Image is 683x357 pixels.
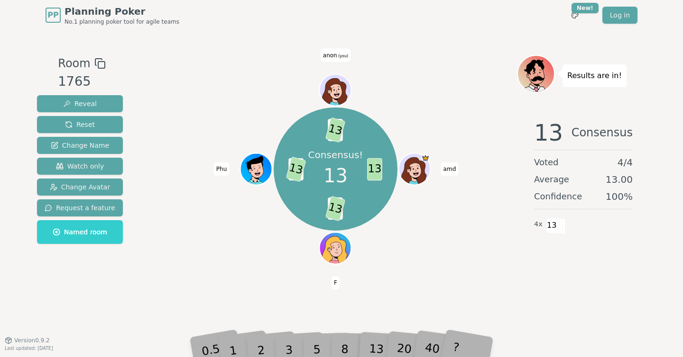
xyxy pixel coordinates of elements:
[63,99,97,108] span: Reveal
[37,158,123,175] button: Watch only
[534,173,569,186] span: Average
[53,227,107,237] span: Named room
[572,3,599,13] div: New!
[566,7,583,24] button: New!
[46,5,179,26] a: PPPlanning PokerNo.1 planning poker tool for agile teams
[65,18,179,26] span: No.1 planning poker tool for agile teams
[534,156,559,169] span: Voted
[5,337,50,344] button: Version0.9.2
[214,162,229,176] span: Click to change your name
[58,55,90,72] span: Room
[534,121,563,144] span: 13
[325,196,346,221] span: 13
[37,116,123,133] button: Reset
[441,162,459,176] span: Click to change your name
[58,72,105,91] div: 1765
[323,161,348,190] span: 13
[37,220,123,244] button: Named room
[286,156,306,182] span: 13
[606,173,633,186] span: 13.00
[321,49,351,62] span: Click to change your name
[321,75,351,105] button: Click to change your avatar
[56,161,104,171] span: Watch only
[37,95,123,112] button: Reveal
[47,9,58,21] span: PP
[546,217,557,233] span: 13
[5,346,53,351] span: Last updated: [DATE]
[606,190,633,203] span: 100 %
[602,7,637,24] a: Log in
[368,158,383,180] span: 13
[567,69,622,82] p: Results are in!
[50,182,111,192] span: Change Avatar
[618,156,633,169] span: 4 / 4
[332,277,340,290] span: Click to change your name
[65,120,95,129] span: Reset
[534,219,543,230] span: 4 x
[534,190,582,203] span: Confidence
[572,121,633,144] span: Consensus
[37,178,123,196] button: Change Avatar
[37,137,123,154] button: Change Name
[325,117,346,143] span: 13
[45,203,115,213] span: Request a feature
[37,199,123,216] button: Request a feature
[51,141,109,150] span: Change Name
[308,148,363,161] p: Consensus!
[337,54,349,58] span: (you)
[422,154,430,162] span: amd is the host
[65,5,179,18] span: Planning Poker
[14,337,50,344] span: Version 0.9.2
